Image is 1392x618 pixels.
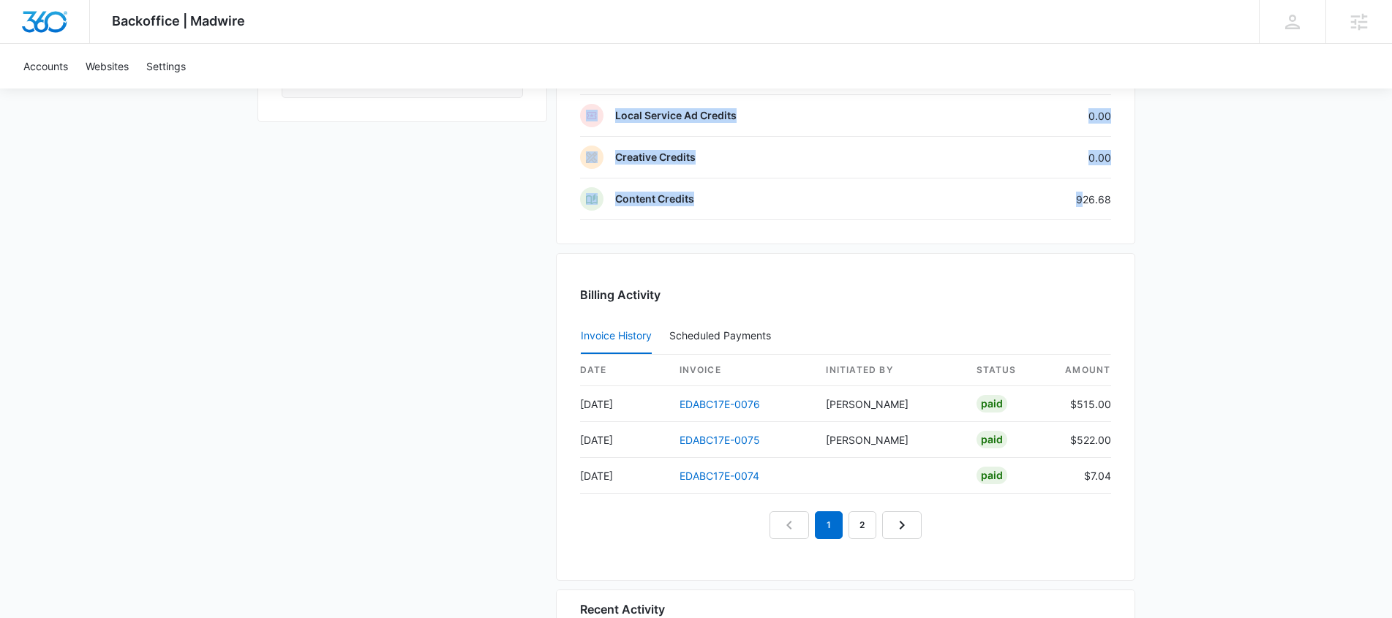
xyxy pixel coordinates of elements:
[882,511,922,539] a: Next Page
[814,422,964,458] td: [PERSON_NAME]
[956,137,1111,178] td: 0.00
[580,286,1111,304] h3: Billing Activity
[615,150,696,165] p: Creative Credits
[956,95,1111,137] td: 0.00
[770,511,922,539] nav: Pagination
[1053,386,1111,422] td: $515.00
[580,355,668,386] th: date
[615,108,737,123] p: Local Service Ad Credits
[849,511,876,539] a: Page 2
[580,600,665,618] h6: Recent Activity
[581,319,652,354] button: Invoice History
[977,395,1007,412] div: Paid
[138,44,195,88] a: Settings
[668,355,815,386] th: invoice
[965,355,1053,386] th: status
[669,331,777,341] div: Scheduled Payments
[977,431,1007,448] div: Paid
[580,422,668,458] td: [DATE]
[580,386,668,422] td: [DATE]
[680,470,759,482] a: EDABC17E-0074
[814,355,964,386] th: Initiated By
[680,398,760,410] a: EDABC17E-0076
[956,178,1111,220] td: 926.68
[1053,355,1111,386] th: amount
[15,44,77,88] a: Accounts
[680,434,760,446] a: EDABC17E-0075
[814,386,964,422] td: [PERSON_NAME]
[580,458,668,494] td: [DATE]
[77,44,138,88] a: Websites
[977,467,1007,484] div: Paid
[815,511,843,539] em: 1
[1053,422,1111,458] td: $522.00
[615,192,694,206] p: Content Credits
[112,13,245,29] span: Backoffice | Madwire
[1053,458,1111,494] td: $7.04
